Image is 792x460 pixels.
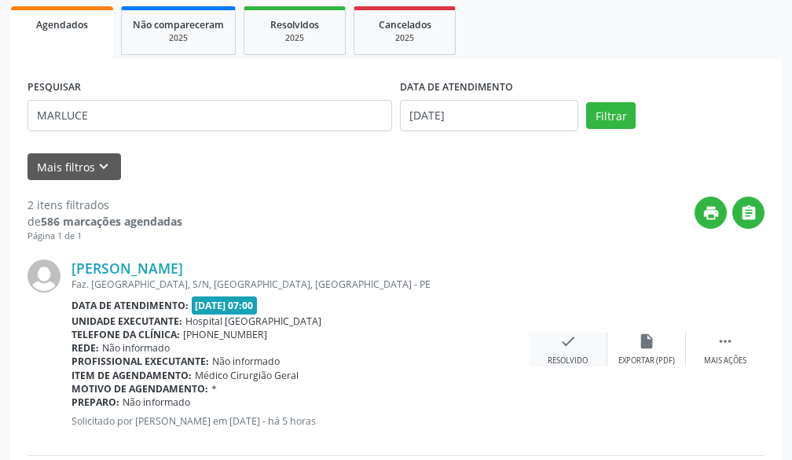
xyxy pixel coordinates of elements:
div: 2 itens filtrados [27,197,182,213]
label: PESQUISAR [27,75,81,100]
span: Hospital [GEOGRAPHIC_DATA] [185,315,321,328]
div: 2025 [133,32,224,44]
div: 2025 [255,32,334,44]
b: Telefone da clínica: [71,328,180,341]
b: Profissional executante: [71,355,209,368]
span: [DATE] 07:00 [192,296,258,315]
div: de [27,213,182,230]
b: Preparo: [71,396,119,409]
strong: 586 marcações agendadas [41,214,182,229]
i: keyboard_arrow_down [95,158,112,175]
button: Filtrar [586,102,636,129]
img: img [27,259,60,293]
div: Página 1 de 1 [27,230,182,243]
button: print [695,197,727,229]
i: insert_drive_file [638,333,655,350]
div: Faz. [GEOGRAPHIC_DATA], S/N, [GEOGRAPHIC_DATA], [GEOGRAPHIC_DATA] - PE [71,278,529,291]
b: Unidade executante: [71,315,182,328]
div: 2025 [365,32,444,44]
input: Nome, CNS [27,100,392,131]
i:  [740,204,757,222]
i: print [702,204,720,222]
button:  [732,197,764,229]
span: Resolvidos [270,18,319,31]
b: Item de agendamento: [71,369,192,382]
b: Rede: [71,341,99,355]
i:  [717,333,734,350]
span: Agendados [36,18,88,31]
i: check [559,333,577,350]
button: Mais filtroskeyboard_arrow_down [27,153,121,181]
div: Exportar (PDF) [618,355,675,366]
div: Resolvido [548,355,588,366]
a: [PERSON_NAME] [71,259,183,277]
span: [PHONE_NUMBER] [183,328,267,341]
span: Não informado [212,355,280,368]
span: Médico Cirurgião Geral [195,369,299,382]
p: Solicitado por [PERSON_NAME] em [DATE] - há 5 horas [71,414,529,428]
span: Cancelados [379,18,431,31]
b: Motivo de agendamento: [71,382,208,396]
b: Data de atendimento: [71,299,189,312]
span: Não compareceram [133,18,224,31]
div: Mais ações [704,355,746,366]
span: Não informado [123,396,190,409]
input: Selecione um intervalo [400,100,578,131]
span: Não informado [102,341,170,355]
label: DATA DE ATENDIMENTO [400,75,513,100]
